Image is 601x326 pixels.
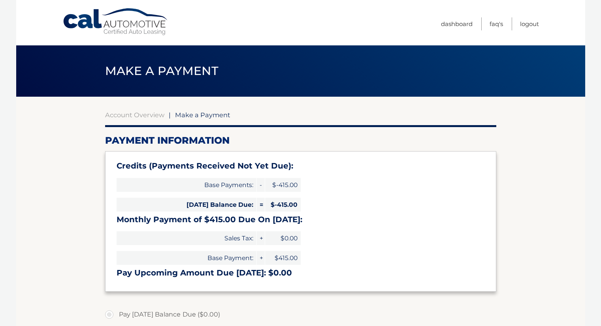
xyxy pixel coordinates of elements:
span: = [257,198,265,212]
span: Make a Payment [105,64,219,78]
span: $0.00 [265,231,301,245]
span: Base Payment: [117,251,256,265]
h3: Monthly Payment of $415.00 Due On [DATE]: [117,215,485,225]
a: Account Overview [105,111,164,119]
a: Dashboard [441,17,473,30]
span: $-415.00 [265,178,301,192]
label: Pay [DATE] Balance Due ($0.00) [105,307,496,322]
span: | [169,111,171,119]
span: $-415.00 [265,198,301,212]
h3: Credits (Payments Received Not Yet Due): [117,161,485,171]
span: Sales Tax: [117,231,256,245]
h2: Payment Information [105,135,496,146]
a: FAQ's [490,17,503,30]
span: $415.00 [265,251,301,265]
span: + [257,251,265,265]
a: Cal Automotive [62,8,169,36]
span: [DATE] Balance Due: [117,198,256,212]
span: Base Payments: [117,178,256,192]
h3: Pay Upcoming Amount Due [DATE]: $0.00 [117,268,485,278]
span: Make a Payment [175,111,230,119]
a: Logout [520,17,539,30]
span: - [257,178,265,192]
span: + [257,231,265,245]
